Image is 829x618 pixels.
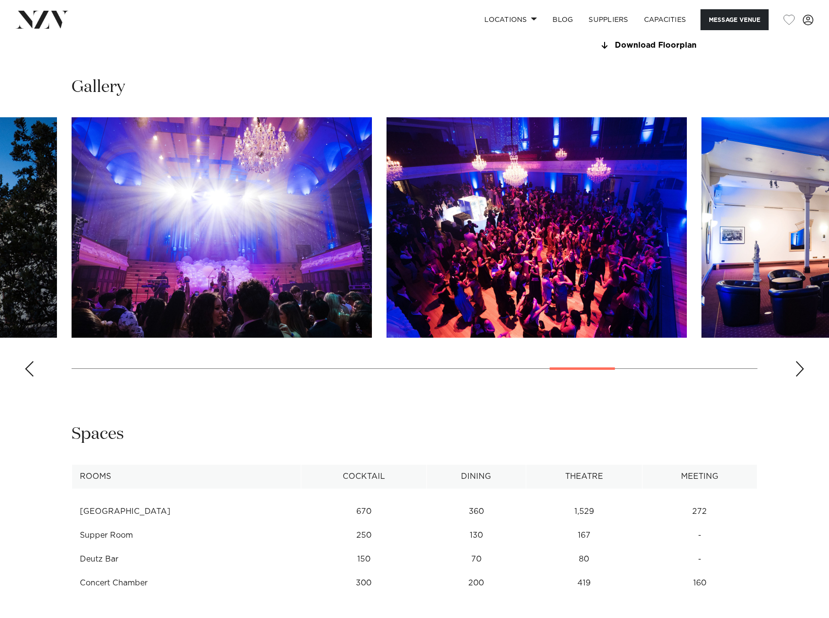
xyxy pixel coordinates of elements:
[301,571,426,595] td: 300
[426,571,526,595] td: 200
[72,500,301,524] td: [GEOGRAPHIC_DATA]
[301,524,426,547] td: 250
[72,76,125,98] h2: Gallery
[526,571,642,595] td: 419
[526,524,642,547] td: 167
[16,11,69,28] img: nzv-logo.png
[301,547,426,571] td: 150
[72,423,124,445] h2: Spaces
[636,9,694,30] a: Capacities
[642,571,757,595] td: 160
[642,465,757,489] th: Meeting
[526,500,642,524] td: 1,529
[426,465,526,489] th: Dining
[526,465,642,489] th: Theatre
[72,524,301,547] td: Supper Room
[72,547,301,571] td: Deutz Bar
[72,571,301,595] td: Concert Chamber
[526,547,642,571] td: 80
[599,41,757,50] a: Download Floorplan
[301,465,426,489] th: Cocktail
[642,524,757,547] td: -
[581,9,636,30] a: SUPPLIERS
[426,547,526,571] td: 70
[387,117,687,338] swiper-slide: 18 / 23
[642,500,757,524] td: 272
[700,9,769,30] button: Message Venue
[642,547,757,571] td: -
[477,9,545,30] a: Locations
[426,500,526,524] td: 360
[301,500,426,524] td: 670
[426,524,526,547] td: 130
[545,9,581,30] a: BLOG
[72,117,372,338] swiper-slide: 17 / 23
[72,465,301,489] th: Rooms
